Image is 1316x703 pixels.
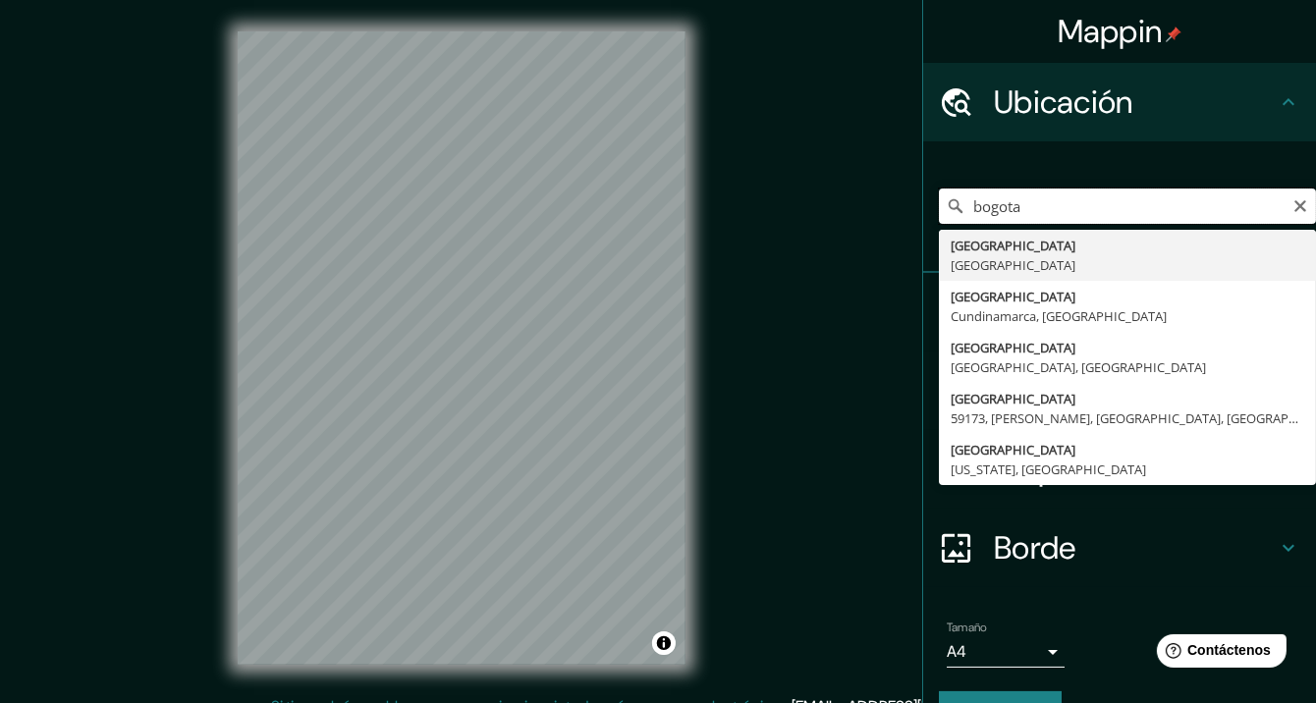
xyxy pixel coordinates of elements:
font: [GEOGRAPHIC_DATA] [951,390,1075,407]
font: A4 [947,641,966,662]
font: Mappin [1058,11,1163,52]
div: Disposición [923,430,1316,509]
font: [GEOGRAPHIC_DATA], [GEOGRAPHIC_DATA] [951,358,1206,376]
font: Ubicación [994,81,1133,123]
input: Elige tu ciudad o zona [939,189,1316,224]
font: Tamaño [947,620,987,635]
div: Patas [923,273,1316,351]
font: [GEOGRAPHIC_DATA] [951,237,1075,254]
font: [GEOGRAPHIC_DATA] [951,441,1075,459]
iframe: Lanzador de widgets de ayuda [1141,626,1294,681]
div: A4 [947,636,1065,668]
font: Cundinamarca, [GEOGRAPHIC_DATA] [951,307,1167,325]
font: [GEOGRAPHIC_DATA] [951,288,1075,305]
font: [US_STATE], [GEOGRAPHIC_DATA] [951,460,1146,478]
img: pin-icon.png [1166,27,1181,42]
div: Estilo [923,351,1316,430]
font: [GEOGRAPHIC_DATA] [951,339,1075,356]
button: Activar o desactivar atribución [652,631,676,655]
font: Borde [994,527,1076,568]
div: Borde [923,509,1316,587]
canvas: Mapa [238,31,685,665]
button: Claro [1292,195,1308,214]
div: Ubicación [923,63,1316,141]
font: [GEOGRAPHIC_DATA] [951,256,1075,274]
